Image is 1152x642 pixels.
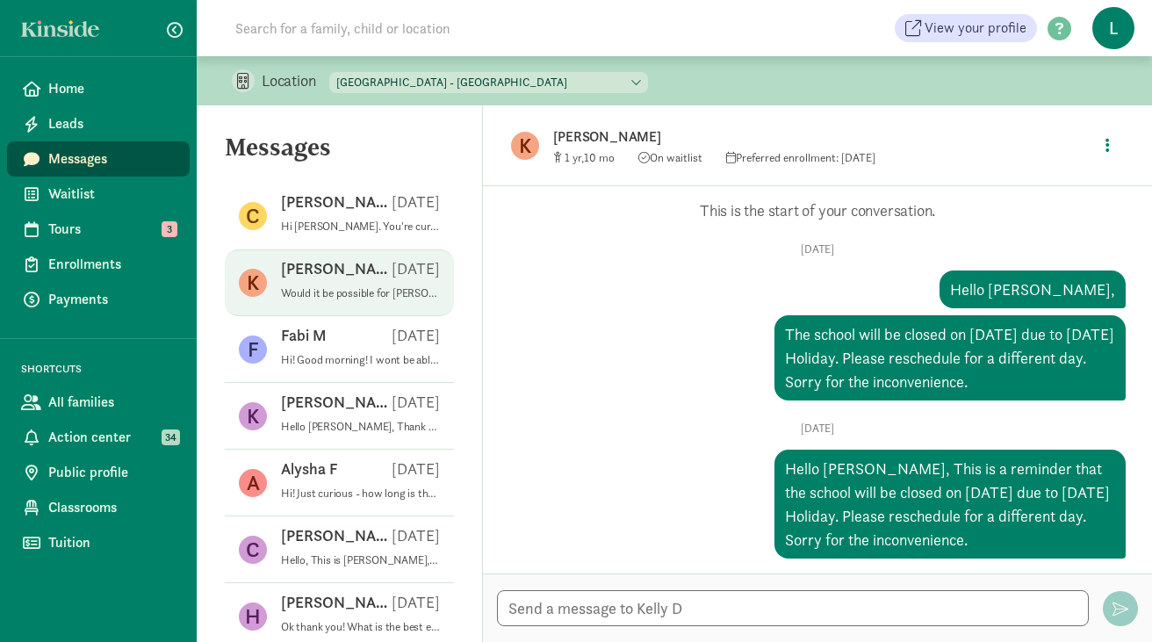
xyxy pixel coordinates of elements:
span: Home [48,78,176,99]
p: [PERSON_NAME] [281,392,392,413]
a: Tours 3 [7,212,190,247]
p: Hello [PERSON_NAME], Thank you for your interest at [GEOGRAPHIC_DATA]. It's not an exact time. Th... [281,420,440,434]
div: Hello [PERSON_NAME], This is a reminder that the school will be closed on [DATE] due to [DATE] Ho... [774,450,1126,559]
p: Ok thank you! What is the best email to use in May? [281,620,440,634]
p: [DATE] [392,325,440,346]
p: [DATE] [392,191,440,213]
a: Public profile [7,455,190,490]
span: Classrooms [48,497,176,518]
p: [DATE] [392,392,440,413]
p: [PERSON_NAME] [281,191,392,213]
a: Waitlist [7,177,190,212]
a: Enrollments [7,247,190,282]
span: 10 [584,150,615,165]
p: [DATE] [392,592,440,613]
p: Hi [PERSON_NAME]. You're currently in position #148 on the waitlist for the Infant age group. We'... [281,220,440,234]
p: Would it be possible for [PERSON_NAME] and I to do a brief in person tour sometime soon? [281,286,440,300]
figure: H [239,602,267,631]
p: [DATE] [509,422,1126,436]
span: Action center [48,427,176,448]
span: View your profile [925,18,1026,39]
a: Home [7,71,190,106]
p: [DATE] [392,258,440,279]
figure: K [239,402,267,430]
p: [PERSON_NAME] [281,258,392,279]
span: Leads [48,113,176,134]
p: [DATE] [392,458,440,480]
span: 34 [162,429,180,445]
p: Fabi M [281,325,327,346]
p: [DATE] [392,525,440,546]
span: All families [48,392,176,413]
figure: C [239,202,267,230]
span: On waitlist [638,150,702,165]
figure: K [511,132,539,160]
a: Classrooms [7,490,190,525]
span: Preferred enrollment: [DATE] [726,150,875,165]
a: Action center 34 [7,420,190,455]
span: 1 [565,150,584,165]
span: Tours [48,219,176,240]
p: Alysha F [281,458,338,480]
p: Hi! Just curious - how long is the waitlist for infants? Thanks! [281,487,440,501]
figure: C [239,536,267,564]
figure: F [239,335,267,364]
span: Public profile [48,462,176,483]
input: Search for a family, child or location [225,11,717,46]
figure: A [239,469,267,497]
span: Messages [48,148,176,170]
span: Waitlist [48,184,176,205]
a: Messages [7,141,190,177]
a: Payments [7,282,190,317]
span: Payments [48,289,176,310]
p: [DATE] [509,242,1126,256]
figure: K [239,269,267,297]
p: [PERSON_NAME] D [281,525,392,546]
span: 3 [162,221,177,237]
p: Hi! Good morning! I wont be able to make it [DATE] to the tour. Would it be possible to reschedule? [281,353,440,367]
p: This is the start of your conversation. [509,200,1126,221]
span: Enrollments [48,254,176,275]
p: Location [262,70,329,91]
div: Hello [PERSON_NAME], [940,271,1126,308]
h5: Messages [197,133,482,176]
p: [PERSON_NAME] [553,125,1091,149]
p: Hello, This is [PERSON_NAME], the Enrollment Director. We're fully enrolled for the coming school... [281,553,440,567]
a: View your profile [895,14,1037,42]
a: All families [7,385,190,420]
a: Leads [7,106,190,141]
a: Tuition [7,525,190,560]
p: [PERSON_NAME] [281,592,392,613]
div: The school will be closed on [DATE] due to [DATE] Holiday. Please reschedule for a different day.... [774,315,1126,400]
span: Tuition [48,532,176,553]
span: L [1092,7,1134,49]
